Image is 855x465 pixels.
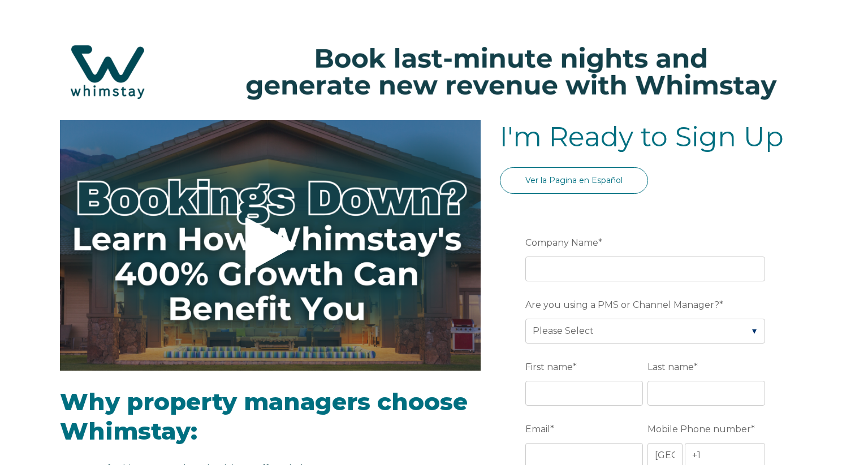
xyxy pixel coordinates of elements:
[525,234,598,251] span: Company Name
[525,420,550,438] span: Email
[11,28,844,116] img: Hubspot header for SSOB (4)
[60,387,468,446] span: Why property managers choose Whimstay:
[500,167,648,194] a: Ver la Pagina en Español
[500,120,784,153] span: I'm Ready to Sign Up
[525,358,573,376] span: First name
[647,358,694,376] span: Last name
[647,420,751,438] span: Mobile Phone number
[525,296,719,314] span: Are you using a PMS or Channel Manager?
